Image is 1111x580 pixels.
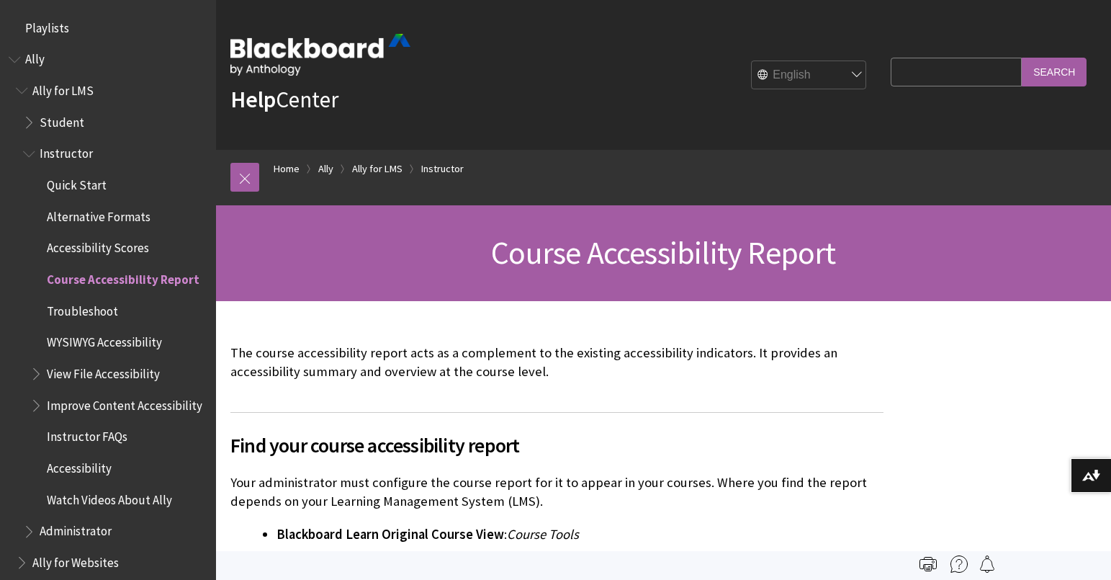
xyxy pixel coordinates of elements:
a: Instructor [421,160,464,178]
img: Print [919,556,937,573]
input: Search [1022,58,1087,86]
span: Ally [25,48,45,67]
a: HelpCenter [230,85,338,114]
span: Ally for LMS [32,79,94,98]
a: Home [274,160,300,178]
span: Instructor FAQs [47,425,127,445]
span: Blackboard Learn Ultra Course View [276,548,487,565]
strong: Help [230,85,276,114]
li: : [276,525,883,545]
span: Books & Course Tools [490,548,610,565]
a: Ally for LMS [352,160,402,178]
span: Quick Start [47,173,107,192]
nav: Book outline for Anthology Ally Help [9,48,207,575]
img: Follow this page [979,556,996,573]
span: View File Accessibility [47,362,160,381]
span: Troubleshoot [47,299,118,318]
a: Ally [318,160,333,178]
select: Site Language Selector [752,61,867,90]
span: Course Tools [507,526,579,543]
span: Blackboard Learn Original Course View [276,526,504,543]
p: Your administrator must configure the course report for it to appear in your courses. Where you f... [230,473,883,511]
span: Ally for Websites [32,550,119,570]
span: Student [40,110,84,130]
span: WYSIWYG Accessibility [47,331,162,350]
p: The course accessibility report acts as a complement to the existing accessibility indicators. It... [230,344,883,381]
img: More help [950,556,968,573]
span: Course Accessibility Report [47,267,199,287]
span: Playlists [25,16,69,35]
span: Watch Videos About Ally [47,488,172,507]
img: Blackboard by Anthology [230,34,410,76]
span: Alternative Formats [47,205,150,224]
nav: Book outline for Playlists [9,16,207,40]
span: Improve Content Accessibility [47,393,202,413]
span: Find your course accessibility report [230,430,883,460]
span: Administrator [40,519,112,539]
span: Accessibility Scores [47,236,149,256]
span: Course Accessibility Report [491,233,835,272]
span: Instructor [40,142,93,161]
li: : [276,547,883,567]
span: Accessibility [47,456,112,476]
